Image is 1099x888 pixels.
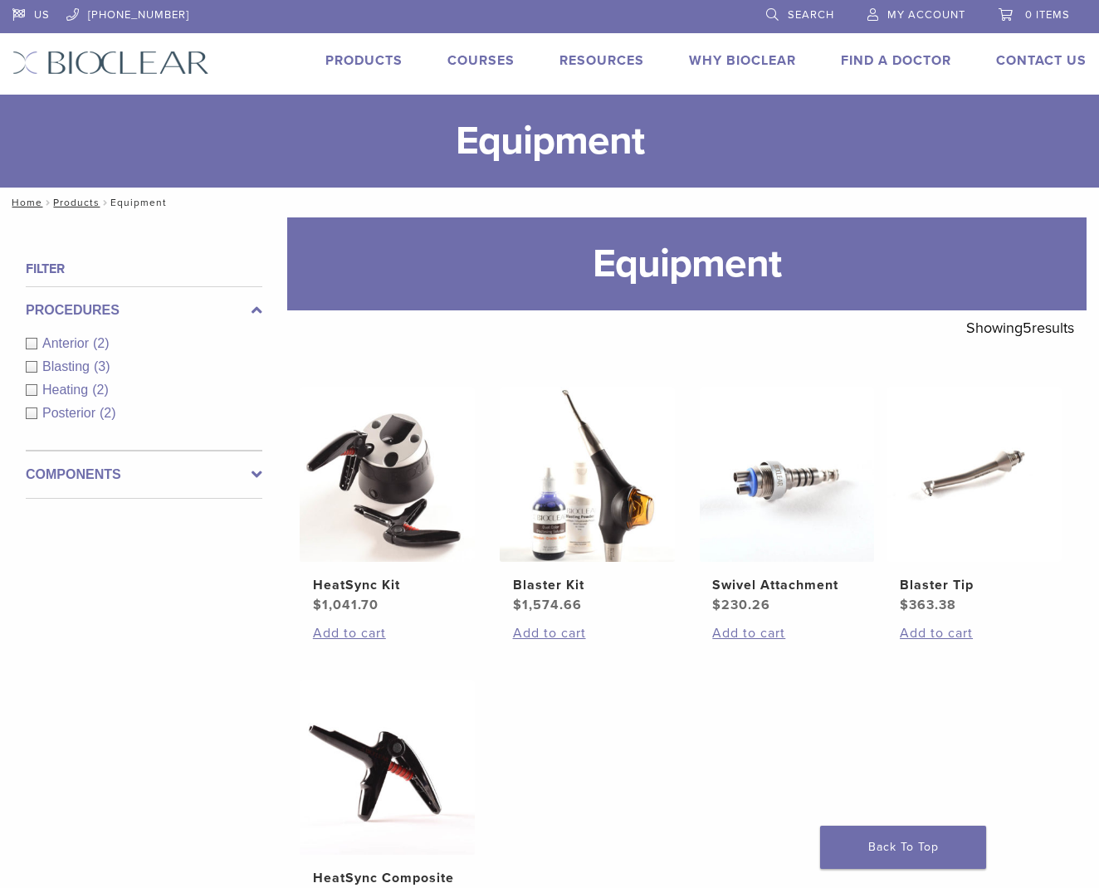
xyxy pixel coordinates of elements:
[313,623,462,643] a: Add to cart: “HeatSync Kit”
[300,680,475,855] img: HeatSync Composite Gun
[447,52,515,69] a: Courses
[712,623,861,643] a: Add to cart: “Swivel Attachment”
[26,259,262,279] h4: Filter
[900,597,956,613] bdi: 363.38
[287,217,1087,310] h1: Equipment
[313,597,322,613] span: $
[841,52,951,69] a: Find A Doctor
[100,406,116,420] span: (2)
[500,387,675,615] a: Blaster KitBlaster Kit $1,574.66
[996,52,1087,69] a: Contact Us
[887,387,1062,562] img: Blaster Tip
[26,465,262,485] label: Components
[300,387,475,562] img: HeatSync Kit
[900,597,909,613] span: $
[513,597,582,613] bdi: 1,574.66
[7,197,42,208] a: Home
[42,359,94,373] span: Blasting
[93,336,110,350] span: (2)
[513,623,662,643] a: Add to cart: “Blaster Kit”
[887,8,965,22] span: My Account
[1025,8,1070,22] span: 0 items
[100,198,110,207] span: /
[42,198,53,207] span: /
[300,387,475,615] a: HeatSync KitHeatSync Kit $1,041.70
[92,383,109,397] span: (2)
[42,336,93,350] span: Anterior
[313,575,462,595] h2: HeatSync Kit
[559,52,644,69] a: Resources
[712,575,861,595] h2: Swivel Attachment
[325,52,403,69] a: Products
[712,597,770,613] bdi: 230.26
[42,383,92,397] span: Heating
[12,51,209,75] img: Bioclear
[700,387,875,615] a: Swivel AttachmentSwivel Attachment $230.26
[42,406,100,420] span: Posterior
[820,826,986,869] a: Back To Top
[788,8,834,22] span: Search
[1023,319,1032,337] span: 5
[900,575,1048,595] h2: Blaster Tip
[900,623,1048,643] a: Add to cart: “Blaster Tip”
[712,597,721,613] span: $
[887,387,1062,615] a: Blaster TipBlaster Tip $363.38
[26,300,262,320] label: Procedures
[500,387,675,562] img: Blaster Kit
[966,310,1074,345] p: Showing results
[53,197,100,208] a: Products
[513,597,522,613] span: $
[513,575,662,595] h2: Blaster Kit
[700,387,875,562] img: Swivel Attachment
[313,597,379,613] bdi: 1,041.70
[689,52,796,69] a: Why Bioclear
[94,359,110,373] span: (3)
